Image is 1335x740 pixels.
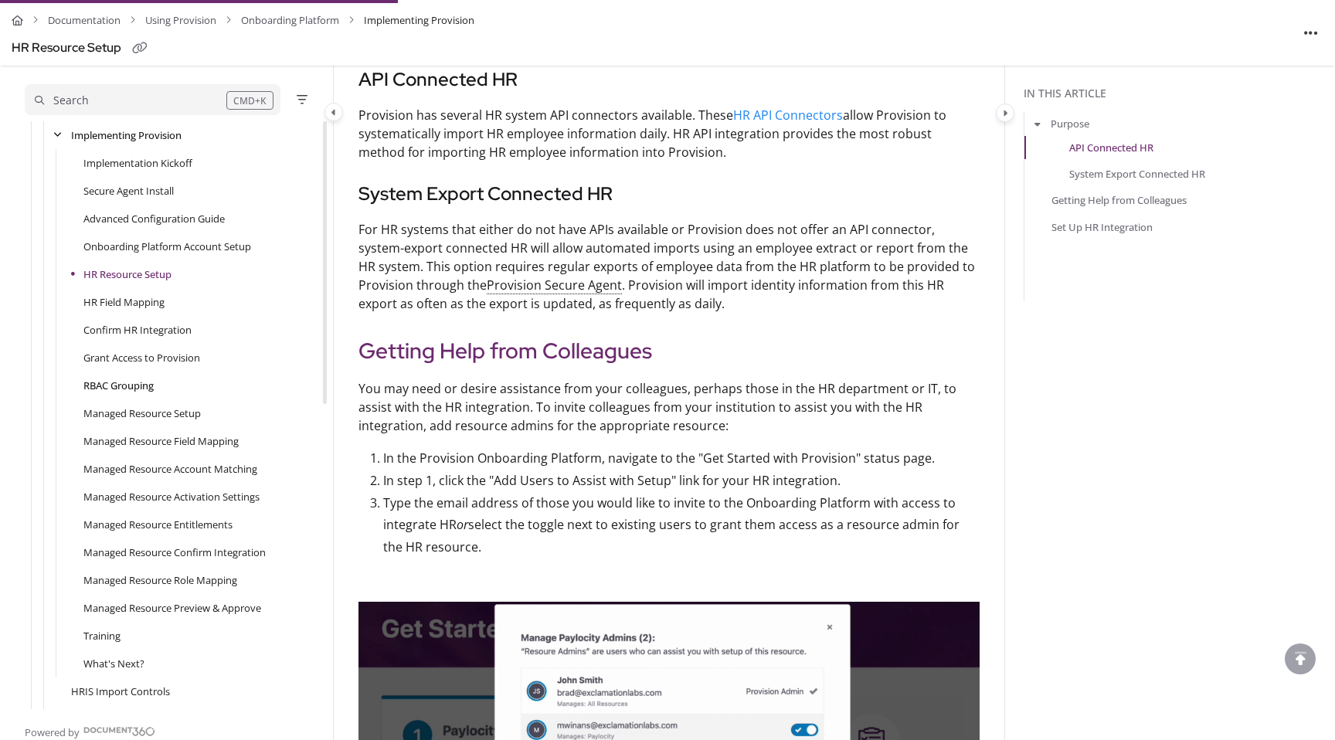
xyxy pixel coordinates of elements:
[83,656,144,671] a: What's Next?
[83,727,155,736] img: Document360
[487,277,622,294] span: Provision Secure Agent
[1069,166,1205,182] a: System Export Connected HR
[1299,20,1323,45] button: Article more options
[83,406,201,421] a: Managed Resource Setup
[383,470,980,492] p: In step 1, click the "Add Users to Assist with Setup" link for your HR integration.
[1051,116,1089,131] a: Purpose
[358,180,980,208] h3: System Export Connected HR
[12,37,121,59] div: HR Resource Setup
[127,36,152,61] button: Copy link of
[83,461,257,477] a: Managed Resource Account Matching
[358,220,980,313] p: For HR systems that either do not have APIs available or Provision does not offer an API connecto...
[241,9,339,32] a: Onboarding Platform
[83,572,237,588] a: Managed Resource Role Mapping
[1069,140,1153,155] a: API Connected HR
[48,9,121,32] a: Documentation
[358,66,980,93] h3: API Connected HR
[83,155,192,171] a: Implementation Kickoff
[83,211,225,226] a: Advanced Configuration Guide
[83,378,154,393] a: RBAC Grouping
[358,334,980,367] h2: Getting Help from Colleagues
[226,91,273,110] div: CMD+K
[145,9,216,32] a: Using Provision
[25,725,80,740] span: Powered by
[83,239,251,254] a: Onboarding Platform Account Setup
[53,92,89,109] div: Search
[83,517,233,532] a: Managed Resource Entitlements
[1031,115,1045,132] button: arrow
[49,128,65,143] div: arrow
[83,322,192,338] a: Confirm HR Integration
[324,103,343,121] button: Category toggle
[83,600,261,616] a: Managed Resource Preview & Approve
[83,183,174,199] a: Secure Agent Install
[83,294,165,310] a: HR Field Mapping
[383,492,980,558] p: Type the email address of those you would like to invite to the Onboarding Platform with access t...
[1051,219,1153,234] a: Set Up HR Integration
[358,106,980,161] p: Provision has several HR system API connectors available. These allow Provision to systematically...
[83,628,121,643] a: Training
[996,104,1014,122] button: Category toggle
[71,684,170,699] a: HRIS Import Controls
[83,489,260,504] a: Managed Resource Activation Settings
[733,107,843,124] a: HR API Connectors
[1285,643,1316,674] div: scroll to top
[364,9,474,32] span: Implementing Provision
[383,447,980,470] p: In the Provision Onboarding Platform, navigate to the "Get Started with Provision" status page.
[71,127,182,143] a: Implementing Provision
[358,379,980,435] p: You may need or desire assistance from your colleagues, perhaps those in the HR department or IT,...
[1024,85,1329,102] div: In this article
[25,721,155,740] a: Powered by Document360 - opens in a new tab
[83,433,239,449] a: Managed Resource Field Mapping
[83,266,172,282] a: HR Resource Setup
[83,350,200,365] a: Grant Access to Provision
[457,516,468,533] em: or
[25,84,280,115] button: Search
[1051,192,1187,208] a: Getting Help from Colleagues
[12,9,23,32] a: Home
[293,90,311,109] button: Filter
[83,545,266,560] a: Managed Resource Confirm Integration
